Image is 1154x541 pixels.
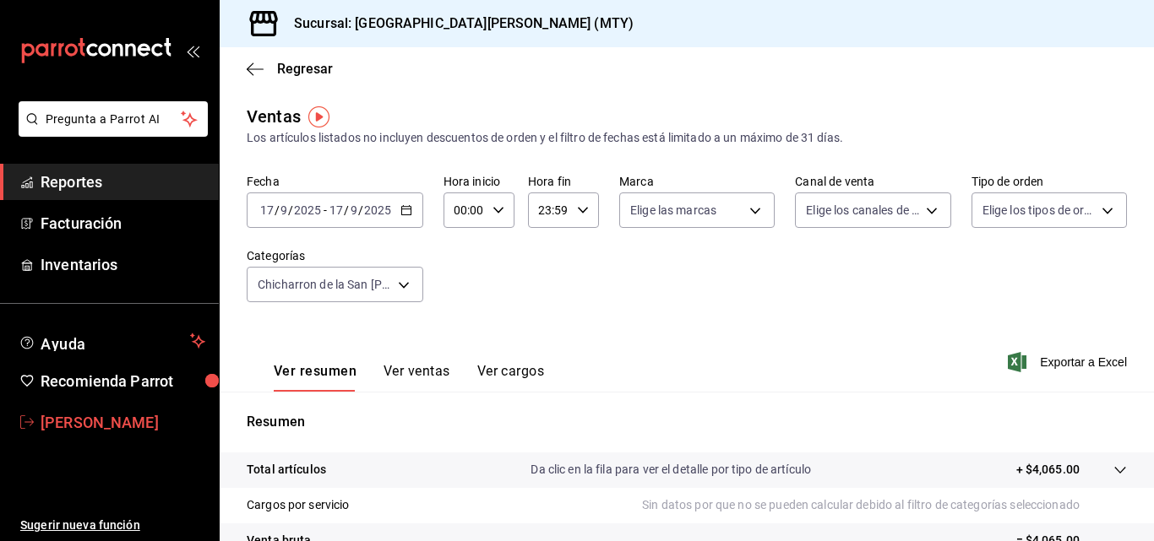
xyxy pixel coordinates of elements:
p: Total artículos [247,461,326,479]
span: Sugerir nueva función [20,517,205,534]
label: Tipo de orden [972,176,1127,187]
input: -- [350,203,358,217]
span: Reportes [41,170,205,193]
span: Facturación [41,212,205,235]
span: / [358,203,363,217]
span: Elige los tipos de orden [983,202,1096,219]
img: Tooltip marker [308,106,329,127]
span: / [275,203,280,217]
input: ---- [293,203,322,217]
input: -- [329,203,344,217]
span: Pregunta a Parrot AI [46,111,182,128]
label: Canal de venta [795,176,950,187]
span: / [344,203,349,217]
label: Hora fin [528,176,599,187]
button: Ver resumen [274,363,357,392]
button: Pregunta a Parrot AI [19,101,208,137]
button: Ver ventas [384,363,450,392]
button: Ver cargos [477,363,545,392]
button: Exportar a Excel [1011,352,1127,372]
label: Categorías [247,250,423,262]
p: Cargos por servicio [247,496,350,514]
button: Regresar [247,61,333,77]
span: Chicharron de la San [PERSON_NAME], Extras, Postres, Platos Fuertes, Cortes, Antojitos y Tacos, G... [258,276,392,293]
p: Da clic en la fila para ver el detalle por tipo de artículo [531,461,811,479]
input: ---- [363,203,392,217]
span: Ayuda [41,331,183,351]
span: Recomienda Parrot [41,370,205,392]
p: Resumen [247,412,1127,432]
label: Fecha [247,176,423,187]
button: open_drawer_menu [186,44,199,57]
div: Ventas [247,104,301,129]
span: Inventarios [41,253,205,276]
div: navigation tabs [274,363,544,392]
div: Los artículos listados no incluyen descuentos de orden y el filtro de fechas está limitado a un m... [247,129,1127,147]
p: + $4,065.00 [1016,461,1080,479]
span: - [324,203,327,217]
span: Elige las marcas [630,202,716,219]
span: / [288,203,293,217]
span: [PERSON_NAME] [41,411,205,434]
input: -- [280,203,288,217]
span: Elige los canales de venta [806,202,919,219]
p: Sin datos por que no se pueden calcular debido al filtro de categorías seleccionado [642,496,1127,514]
a: Pregunta a Parrot AI [12,122,208,140]
input: -- [259,203,275,217]
label: Marca [619,176,775,187]
label: Hora inicio [444,176,514,187]
h3: Sucursal: [GEOGRAPHIC_DATA][PERSON_NAME] (MTY) [280,14,634,34]
span: Regresar [277,61,333,77]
